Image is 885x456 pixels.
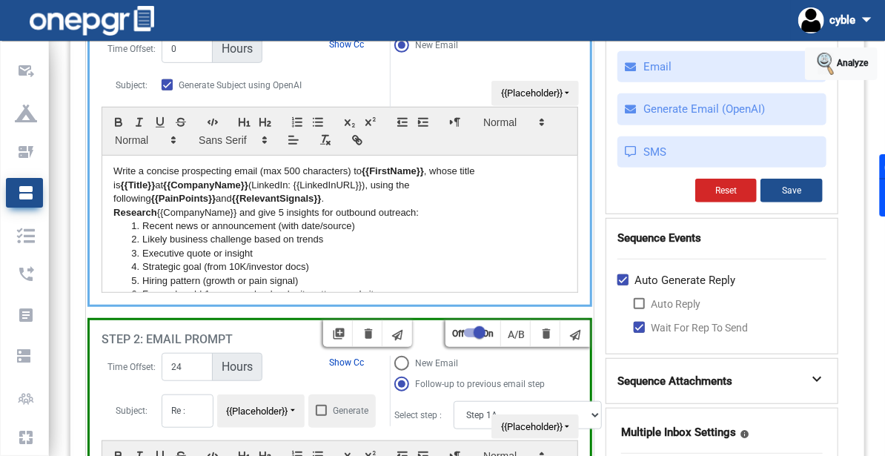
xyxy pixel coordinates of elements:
p: Broadcast messaging [15,59,28,82]
a: pagesHello Pages [6,423,43,452]
span: Hours [212,35,262,63]
p: AI Campaign [15,100,28,122]
p: {{CompanyName}} and give 5 insights for outbound outreach: [113,206,566,219]
button: Reset [695,179,758,202]
p: Hello Pages [15,426,28,449]
img: profile.jpg [798,7,824,33]
li: Hiring pattern (growth or pain signal) [128,274,567,288]
span: Generate Subject using OpenAI [179,76,302,94]
strong: {{RelevantSignals}} [232,193,322,204]
p: AI Sequence [15,141,28,163]
p: Sequence Reports [15,304,28,326]
img: one-pgr-logo-white.svg [30,6,154,36]
span: Subject: [116,80,147,90]
span: Auto Reply [651,295,700,313]
strong: Analyze [837,58,868,68]
strong: {{FirstName}} [362,165,424,176]
div: Generate Email (OpenAI) [617,93,826,125]
div: cyble [798,7,878,34]
strong: Multiple Inbox Settings [621,424,736,441]
mat-icon: info [736,429,754,447]
button: {{Placeholder}} [491,81,579,106]
strong: Research [113,207,157,218]
strong: {{Title}} [121,179,156,191]
p: Task Console [15,345,28,367]
p: Calling Session [15,263,28,285]
a: dynamic_formAI Sequence [6,137,43,167]
li: For each: add 1 message hook, why it matters, and cite source. [128,288,567,301]
span: Subject: [116,406,147,416]
label: Select step : [394,409,442,422]
mat-icon: arrow_drop_down [855,8,878,30]
strong: Sequence Attachments [617,373,732,390]
strong: Sequence Events [617,231,701,245]
span: Generate [333,402,368,420]
a: dns_roundedTask Console [6,341,43,371]
div: Show Cc [329,356,377,369]
li: Strategic goal (from 10K/investor docs) [128,260,567,274]
span: Time Offset: [107,362,156,372]
a: articleSequence Reports [6,300,43,330]
mat-radio-group: Select an option [394,38,580,59]
div: Email [617,51,826,83]
span: Time Offset: [107,44,156,54]
button: Save [760,179,823,202]
mat-icon: library_add [330,327,348,345]
input: Subject [162,394,213,428]
mat-icon: expand_more [809,370,826,388]
button: {{Placeholder}} [491,414,579,440]
p: Automated Sequences [15,182,28,204]
a: outgoing_mailBroadcast messaging [6,56,43,85]
h6: STEP 2: EMAIL PROMPT [102,332,578,346]
li: Executive quote or insight [128,247,567,260]
mat-icon: delete [537,327,555,345]
span: Hours [212,353,262,381]
a: view_agendaAutomated Sequences [6,178,43,208]
p: Task Scheduler [15,222,28,245]
strong: {{PainPoints}} [151,193,216,204]
span: Wait For Rep To Send [651,319,748,337]
span: Follow-up to previous email step [415,379,545,389]
li: Likely business challenge based on trends [128,233,567,246]
a: Task Scheduler [6,219,43,248]
i: dns_rounded [15,347,37,365]
mat-radio-group: Select an option [394,356,580,397]
a: Team Pages [6,382,43,412]
div: Show Cc [329,38,377,51]
button: {{Placeholder}} [217,394,305,428]
li: Recent news or announcement (with date/source) [128,219,567,233]
p: Write a concise prospecting email (max 500 characters) to , whose title is at (LinkedIn: {{Linked... [113,165,566,205]
div: Off On [445,320,501,348]
div: A/B [508,327,523,343]
span: Auto Generate Reply [634,271,735,289]
p: Team Pages [15,386,28,408]
a: AI Campaign [6,96,43,126]
a: phone_forwardedCalling Session [6,260,43,289]
strong: {{CompanyName}} [163,179,248,191]
mat-icon: delete [359,327,377,345]
button: Analyze [805,47,878,80]
span: New Email [415,40,458,50]
div: SMS [617,136,826,168]
span: New Email [415,358,458,369]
